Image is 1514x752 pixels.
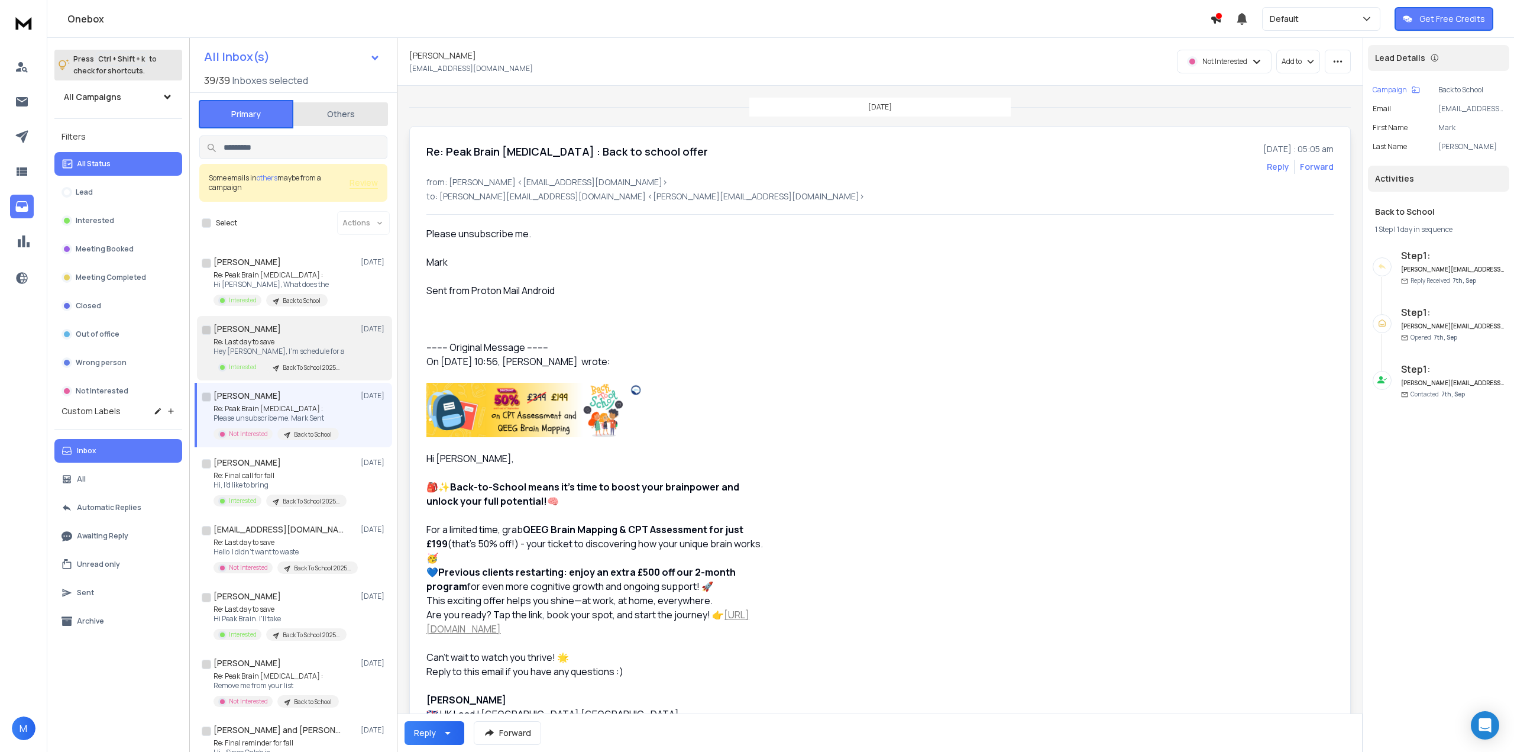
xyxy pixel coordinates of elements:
p: Wrong person [76,358,127,367]
p: Not Interested [229,563,268,572]
p: Awaiting Reply [77,531,128,541]
a: [URL][DOMAIN_NAME] [426,608,749,635]
button: Archive [54,609,182,633]
p: Meeting Completed [76,273,146,282]
button: M [12,717,35,740]
button: Sent [54,581,182,605]
p: Back to School [294,698,332,706]
p: Get Free Credits [1419,13,1485,25]
strong: Previous clients restarting: enjoy an extra £500 off our 2-month program [426,566,737,593]
button: Primary [199,100,293,128]
p: from: [PERSON_NAME] <[EMAIL_ADDRESS][DOMAIN_NAME]> [426,176,1334,188]
div: Hi [PERSON_NAME], [426,383,772,480]
p: Closed [76,301,101,311]
p: Interested [229,296,257,305]
p: [DATE] [361,592,387,601]
p: Not Interested [229,697,268,706]
p: Back To School 2025 Prospects [283,363,339,372]
span: 7th, Sep [1441,390,1465,398]
span: 39 / 39 [204,73,230,88]
p: Re: Last day to save [213,605,347,614]
p: Not Interested [1202,57,1247,66]
p: Back to School [283,296,321,305]
p: Interested [76,216,114,225]
h1: All Campaigns [64,91,121,103]
strong: [PERSON_NAME] [426,693,506,706]
button: Inbox [54,439,182,463]
span: 7th, Sep [1434,333,1457,341]
p: Automatic Replies [77,503,141,512]
button: Forward [474,721,541,745]
p: Archive [77,617,104,626]
p: Press to check for shortcuts. [73,53,157,77]
div: | [1375,225,1502,234]
h1: Back to School [1375,206,1502,218]
span: Ctrl + Shift + k [96,52,147,66]
button: Not Interested [54,379,182,403]
p: Contacted [1411,390,1465,399]
p: Reply Received [1411,276,1476,285]
button: Interested [54,209,182,233]
div: Activities [1368,166,1509,192]
h1: [PERSON_NAME] [409,50,476,62]
p: Opened [1411,333,1457,342]
p: [EMAIL_ADDRESS][DOMAIN_NAME] [1438,104,1505,114]
button: Lead [54,180,182,204]
p: Interested [229,363,257,372]
p: Not Interested [76,386,128,396]
h1: Re: Peak Brain [MEDICAL_DATA] : Back to school offer [426,143,708,160]
h3: Inboxes selected [232,73,308,88]
button: All Inbox(s) [195,45,390,69]
div: Can't wait to watch you thrive! 🌟 Reply to this email if you have any questions :) [426,636,772,679]
h6: [PERSON_NAME][EMAIL_ADDRESS][DOMAIN_NAME] [1401,379,1505,388]
label: Select [216,218,237,228]
button: Meeting Completed [54,266,182,289]
button: Wrong person [54,351,182,375]
p: [DATE] [361,458,387,467]
p: Back To School 2025 Prospects [283,631,339,640]
h1: [EMAIL_ADDRESS][DOMAIN_NAME] [213,524,344,535]
div: 🎒✨ 🧠 For a limited time, grab (that's 50% off!) - your ticket to discovering how your unique brai... [426,480,772,593]
span: 1 Step [1375,224,1393,234]
button: Review [350,177,378,189]
p: Back To School 2025 Clients [283,497,339,506]
div: Open Intercom Messenger [1471,711,1499,740]
button: Automatic Replies [54,496,182,519]
h1: [PERSON_NAME] [213,323,281,335]
p: Hello I didn’t want to waste [213,547,355,557]
p: Re: Peak Brain [MEDICAL_DATA] : [213,270,329,280]
h6: [PERSON_NAME][EMAIL_ADDRESS][DOMAIN_NAME] [1401,322,1505,331]
button: Reply [405,721,464,745]
div: Some emails in maybe from a campaign [209,173,350,192]
p: [DATE] [361,725,387,735]
button: Reply [1267,161,1289,173]
h1: [PERSON_NAME] and [PERSON_NAME] [213,724,344,736]
strong: Back-to-School means it's time to boost your brainpower and unlock your full potential! [426,480,741,508]
p: Hey [PERSON_NAME], I’m schedule for a [213,347,347,356]
p: to: [PERSON_NAME][EMAIL_ADDRESS][DOMAIN_NAME] <[PERSON_NAME][EMAIL_ADDRESS][DOMAIN_NAME]> [426,191,1334,202]
p: Mark [426,255,772,269]
p: Interested [229,496,257,505]
div: This exciting offer helps you shine—at work, at home, everywhere. Are you ready? Tap the link, bo... [426,593,772,636]
h1: [PERSON_NAME] [213,390,281,402]
p: Hi [PERSON_NAME], What does the [213,280,329,289]
p: Hi Peak Brain. I'll take [213,614,347,624]
button: Unread only [54,553,182,576]
button: Others [293,101,388,127]
h1: [PERSON_NAME] [213,590,281,602]
h1: All Inbox(s) [204,51,270,63]
p: Out of office [76,330,119,339]
button: Closed [54,294,182,318]
p: Re: Last day to save [213,538,355,547]
p: Meeting Booked [76,244,134,254]
div: Reply [414,727,436,739]
h1: [PERSON_NAME] [213,457,281,469]
h1: [PERSON_NAME] [213,657,281,669]
p: Remove me from your list [213,681,339,690]
p: Back to School [294,430,332,439]
p: Re: Final reminder for fall [213,738,347,748]
p: Re: Peak Brain [MEDICAL_DATA] : [213,404,339,414]
p: [DATE] [361,324,387,334]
